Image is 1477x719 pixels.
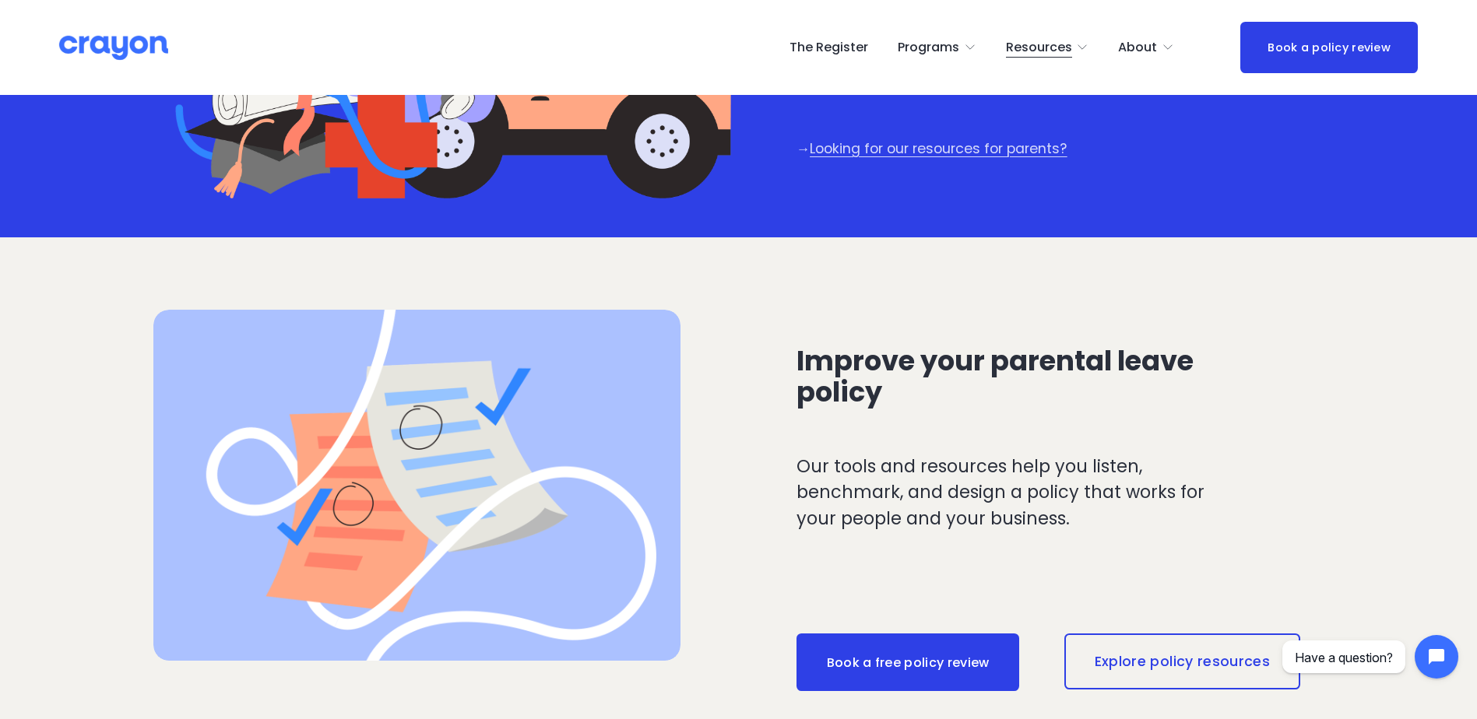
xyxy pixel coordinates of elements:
a: folder dropdown [1118,35,1174,60]
a: folder dropdown [898,35,976,60]
img: Crayon [59,34,168,61]
a: Book a free policy review [797,633,1020,691]
span: → [797,139,811,158]
span: Programs [898,37,959,59]
p: Our tools and resources help you listen, benchmark, and design a policy that works for your peopl... [797,454,1216,532]
a: Explore policy resources [1064,633,1300,689]
a: Book a policy review [1240,22,1418,72]
span: Improve your parental leave policy [797,342,1199,411]
span: About [1118,37,1157,59]
a: Looking for our resources for parents? [810,139,1067,158]
a: folder dropdown [1006,35,1089,60]
a: The Register [789,35,868,60]
span: Resources [1006,37,1072,59]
